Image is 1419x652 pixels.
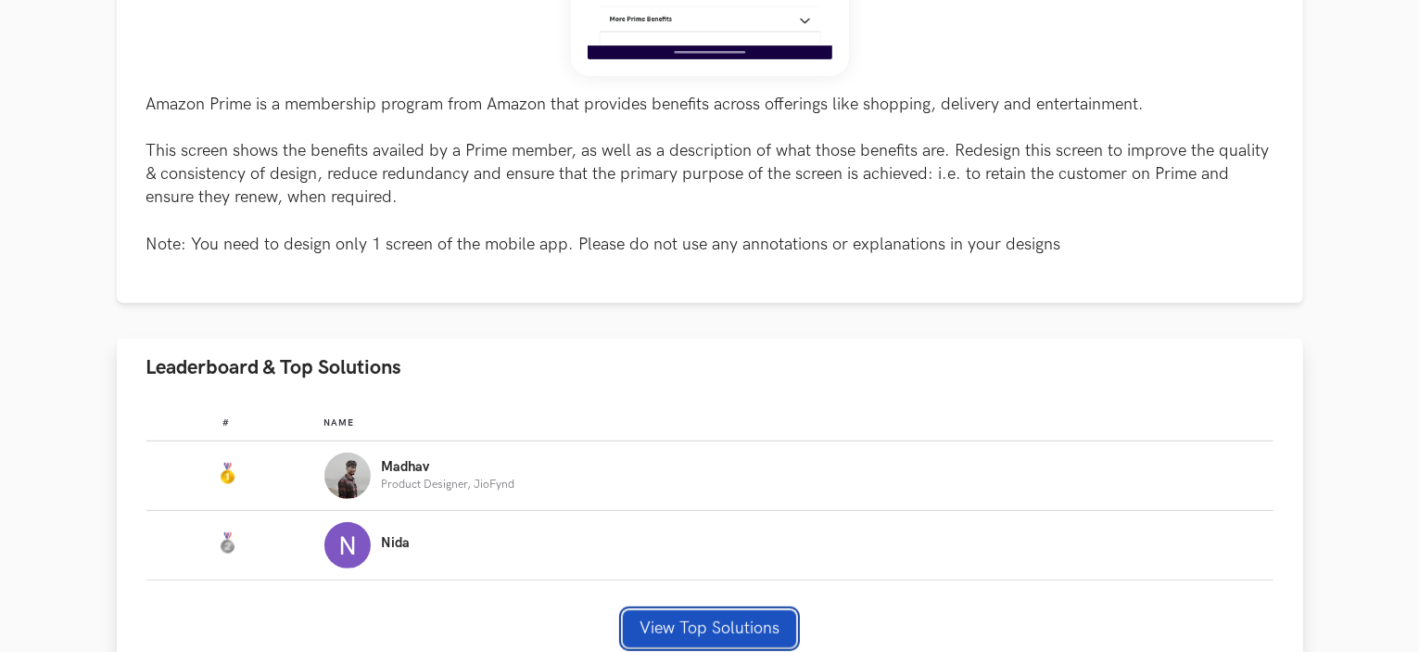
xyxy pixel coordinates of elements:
span: Name [324,417,355,428]
button: View Top Solutions [623,610,796,647]
img: Gold Medal [216,463,238,485]
span: # [222,417,230,428]
img: Profile photo [324,453,371,499]
img: Profile photo [324,522,371,569]
button: Leaderboard & Top Solutions [117,339,1303,397]
p: Nida [382,536,411,551]
table: Leaderboard [146,403,1273,581]
span: Leaderboard & Top Solutions [146,355,402,380]
p: Product Designer, JioFynd [382,479,515,491]
p: Amazon Prime is a membership program from Amazon that provides benefits across offerings like sho... [146,93,1273,256]
p: Madhav [382,460,515,475]
img: Silver Medal [216,532,238,555]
